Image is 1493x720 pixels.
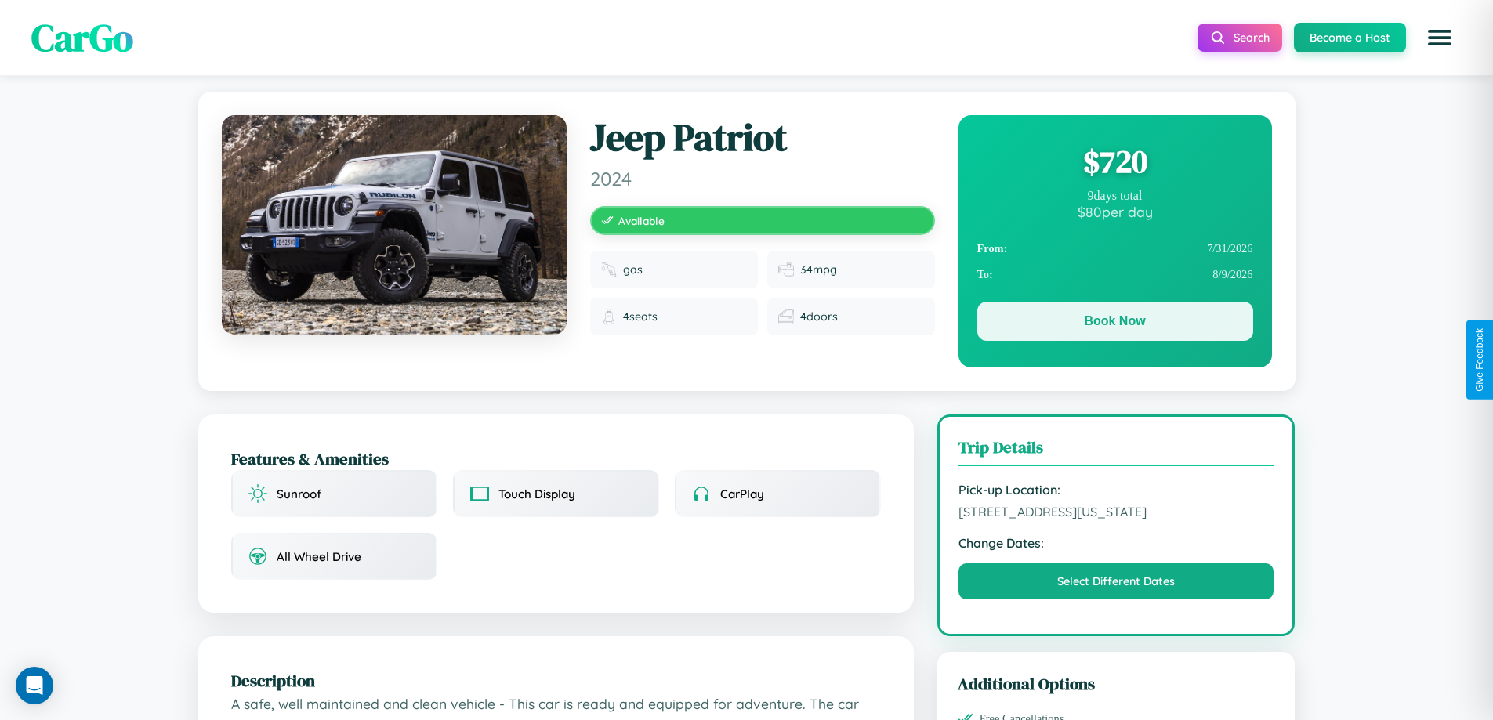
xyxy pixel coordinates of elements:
img: Doors [778,309,794,324]
h2: Features & Amenities [231,447,881,470]
span: Touch Display [498,487,575,501]
button: Open menu [1418,16,1462,60]
span: [STREET_ADDRESS][US_STATE] [958,504,1274,519]
div: 8 / 9 / 2026 [977,262,1253,288]
span: Search [1234,31,1270,45]
div: Give Feedback [1474,328,1485,392]
span: Sunroof [277,487,321,501]
span: 2024 [590,167,935,190]
span: 4 seats [623,309,658,324]
strong: To: [977,268,993,281]
img: Fuel type [601,262,617,277]
strong: Change Dates: [958,535,1274,551]
h1: Jeep Patriot [590,115,935,161]
div: 7 / 31 / 2026 [977,236,1253,262]
h3: Trip Details [958,436,1274,466]
button: Select Different Dates [958,563,1274,599]
h2: Description [231,669,881,692]
span: 34 mpg [800,262,837,277]
span: CarGo [31,12,133,63]
button: Book Now [977,302,1253,341]
span: 4 doors [800,309,838,324]
span: Available [618,214,665,227]
img: Seats [601,309,617,324]
strong: From: [977,242,1008,255]
button: Search [1198,24,1282,52]
img: Fuel efficiency [778,262,794,277]
div: $ 80 per day [977,203,1253,220]
div: Open Intercom Messenger [16,667,53,704]
div: 9 days total [977,189,1253,203]
span: gas [623,262,643,277]
strong: Pick-up Location: [958,482,1274,497]
button: Become a Host [1294,23,1406,52]
div: $ 720 [977,140,1253,183]
span: CarPlay [720,487,764,501]
h3: Additional Options [958,672,1275,695]
img: Jeep Patriot 2024 [222,115,567,335]
span: All Wheel Drive [277,549,361,564]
